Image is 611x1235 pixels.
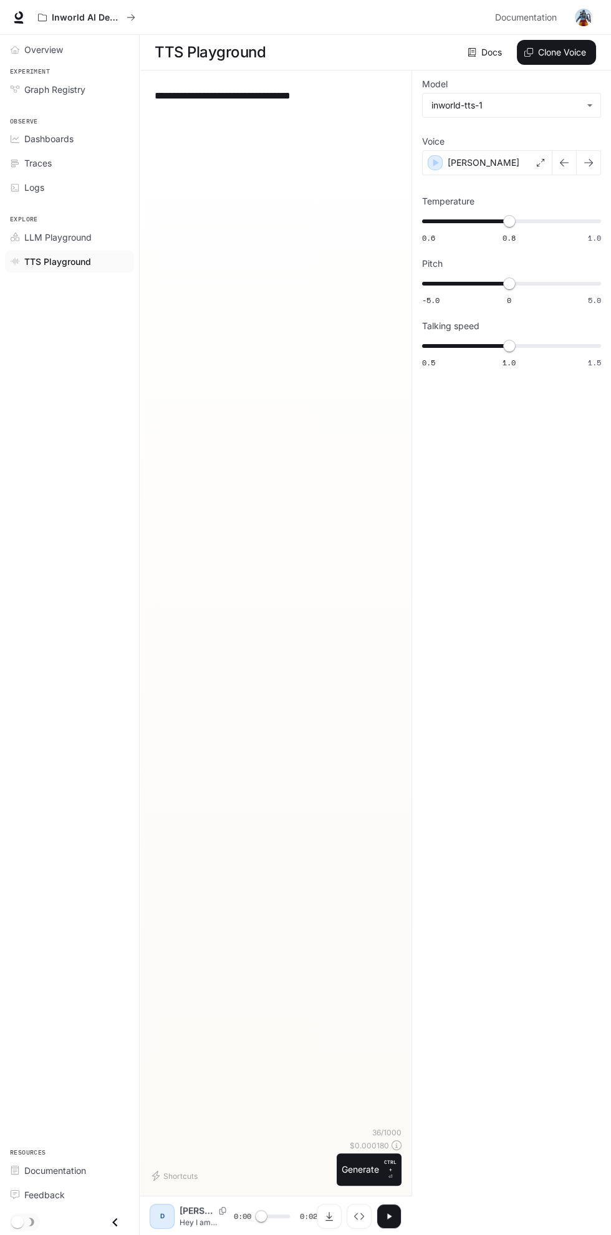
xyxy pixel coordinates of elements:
span: Documentation [495,10,557,26]
a: Graph Registry [5,79,134,100]
span: TTS Playground [24,255,91,268]
span: 0.8 [503,233,516,243]
span: Traces [24,156,52,170]
a: Traces [5,152,134,174]
span: 0 [507,295,511,305]
a: Dashboards [5,128,134,150]
div: inworld-tts-1 [423,94,600,117]
a: Docs [465,40,507,65]
a: Overview [5,39,134,60]
button: All workspaces [32,5,141,30]
p: [PERSON_NAME] [448,156,519,169]
span: 0:00 [234,1210,251,1223]
span: Graph Registry [24,83,85,96]
span: 1.5 [588,357,601,368]
span: Feedback [24,1188,65,1201]
span: Documentation [24,1164,86,1177]
button: Copy Voice ID [214,1207,231,1214]
p: Pitch [422,259,443,268]
a: TTS Playground [5,251,134,272]
span: 0:02 [300,1210,317,1223]
span: Logs [24,181,44,194]
button: GenerateCTRL +⏎ [337,1153,402,1186]
a: Documentation [5,1160,134,1181]
p: Talking speed [422,322,479,330]
p: Temperature [422,197,474,206]
button: Close drawer [101,1209,129,1235]
button: Inspect [347,1204,372,1229]
button: Download audio [317,1204,342,1229]
a: LLM Playground [5,226,134,248]
span: 0.5 [422,357,435,368]
div: inworld-tts-1 [431,99,580,112]
span: 5.0 [588,295,601,305]
h1: TTS Playground [155,40,266,65]
p: CTRL + [384,1158,397,1173]
div: D [152,1206,172,1226]
button: Shortcuts [150,1166,203,1186]
p: Voice [422,137,445,146]
button: Clone Voice [517,40,596,65]
p: Hey I am mohit, I am marketing grad [180,1217,234,1228]
p: Model [422,80,448,89]
a: Feedback [5,1184,134,1206]
span: 1.0 [503,357,516,368]
span: 1.0 [588,233,601,243]
span: 0.6 [422,233,435,243]
p: Inworld AI Demos [52,12,122,23]
p: [PERSON_NAME] [180,1204,214,1217]
a: Logs [5,176,134,198]
span: Dark mode toggle [11,1214,24,1228]
span: LLM Playground [24,231,92,244]
p: 36 / 1000 [372,1127,402,1138]
span: -5.0 [422,295,440,305]
button: User avatar [571,5,596,30]
span: Overview [24,43,63,56]
a: Documentation [490,5,566,30]
span: Dashboards [24,132,74,145]
img: User avatar [575,9,592,26]
p: ⏎ [384,1158,397,1181]
p: $ 0.000180 [350,1140,389,1151]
